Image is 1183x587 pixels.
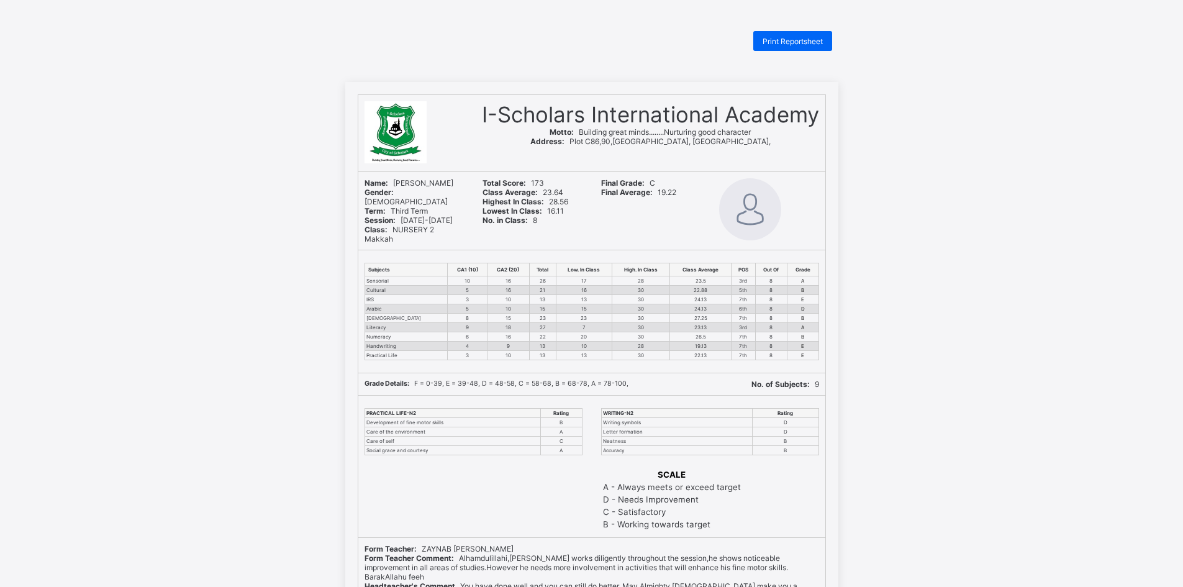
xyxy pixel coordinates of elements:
td: 7th [732,351,756,360]
td: E [787,295,818,304]
td: B [787,314,818,323]
td: E [787,351,818,360]
td: 3rd [732,323,756,332]
td: 3 [447,351,487,360]
td: Accuracy [601,446,753,455]
td: A [541,446,582,455]
td: Social grace and courtesy [365,446,541,455]
td: Letter formation [601,427,753,437]
th: PRACTICAL LIFE-N2 [365,409,541,418]
td: Practical Life [365,351,447,360]
th: SCALE [602,469,741,480]
td: 27.25 [670,314,732,323]
b: Class: [365,225,388,234]
td: 30 [612,323,669,332]
b: Gender: [365,188,394,197]
span: 9 [751,380,819,389]
td: 30 [612,304,669,314]
b: Term: [365,206,386,216]
td: 5 [447,304,487,314]
td: 6 [447,332,487,342]
span: NURSERY 2 Makkah [365,225,434,243]
td: 4 [447,342,487,351]
td: 28 [612,276,669,286]
span: Building great minds........Nurturing good character [550,127,751,137]
b: Form Teacher Comment: [365,553,454,563]
b: No. of Subjects: [751,380,810,389]
td: 3 [447,295,487,304]
td: [DEMOGRAPHIC_DATA] [365,314,447,323]
td: D [787,304,818,314]
td: 22.88 [670,286,732,295]
b: Class Average: [483,188,538,197]
td: 8 [447,314,487,323]
td: 15 [556,304,612,314]
td: 8 [755,323,787,332]
span: 173 [483,178,544,188]
td: A [541,427,582,437]
td: C - Satisfactory [602,506,741,517]
td: Cultural [365,286,447,295]
td: Sensorial [365,276,447,286]
td: 7th [732,342,756,351]
td: 28 [612,342,669,351]
td: 5th [732,286,756,295]
b: Form Teacher: [365,544,417,553]
th: High. In Class [612,263,669,276]
td: Care of the environment [365,427,541,437]
th: Low. In Class [556,263,612,276]
td: D - Needs Improvement [602,494,741,505]
td: 16 [487,332,529,342]
td: B [753,437,818,446]
td: 10 [487,351,529,360]
th: CA2 (20) [487,263,529,276]
td: 24.13 [670,295,732,304]
td: B [541,418,582,427]
th: Out Of [755,263,787,276]
span: [DATE]-[DATE] [365,216,453,225]
td: 8 [755,351,787,360]
td: B [787,286,818,295]
td: 17 [556,276,612,286]
td: Numeracy [365,332,447,342]
span: C [601,178,655,188]
span: ZAYNAB [PERSON_NAME] [365,544,514,553]
th: Class Average [670,263,732,276]
td: 8 [755,304,787,314]
span: [PERSON_NAME] [365,178,453,188]
b: Motto: [550,127,574,137]
td: Neatness [601,437,753,446]
td: 8 [755,276,787,286]
span: F = 0-39, E = 39-48, D = 48-58, C = 58-68, B = 68-78, A = 78-100, [365,380,628,388]
td: Handwriting [365,342,447,351]
b: Name: [365,178,388,188]
td: 10 [487,304,529,314]
b: Grade Details: [365,380,409,388]
td: 7th [732,314,756,323]
td: 26 [529,276,556,286]
td: 23.5 [670,276,732,286]
td: A [787,323,818,332]
td: 8 [755,332,787,342]
td: 19.13 [670,342,732,351]
td: C [541,437,582,446]
b: Lowest In Class: [483,206,542,216]
b: Highest In Class: [483,197,544,206]
td: 30 [612,351,669,360]
td: 13 [556,295,612,304]
th: Total [529,263,556,276]
td: 15 [529,304,556,314]
td: 30 [612,332,669,342]
b: Address: [530,137,564,146]
td: Development of fine motor skills [365,418,541,427]
td: Care of self [365,437,541,446]
span: I-Scholars International Academy [482,101,819,127]
td: IRS [365,295,447,304]
td: Writing symbols [601,418,753,427]
td: E [787,342,818,351]
td: 10 [447,276,487,286]
td: 23 [556,314,612,323]
td: 7th [732,295,756,304]
td: 13 [556,351,612,360]
span: Print Reportsheet [763,37,823,46]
